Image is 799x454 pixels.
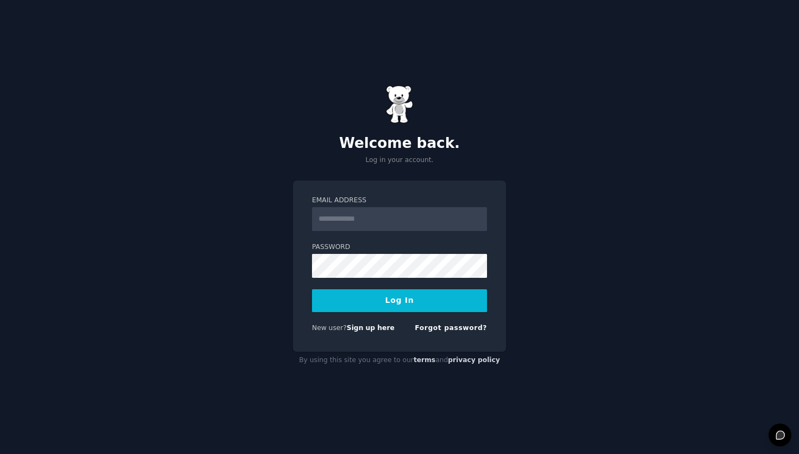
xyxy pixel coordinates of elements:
div: By using this site you agree to our and [293,352,506,369]
a: Sign up here [347,324,395,332]
a: Forgot password? [415,324,487,332]
p: Log in your account. [293,156,506,165]
img: Gummy Bear [386,85,413,123]
a: terms [414,356,435,364]
label: Email Address [312,196,487,206]
h2: Welcome back. [293,135,506,152]
label: Password [312,242,487,252]
span: New user? [312,324,347,332]
a: privacy policy [448,356,500,364]
button: Log In [312,289,487,312]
